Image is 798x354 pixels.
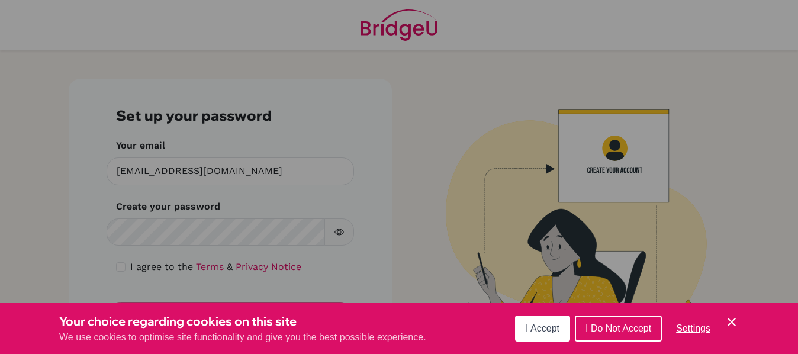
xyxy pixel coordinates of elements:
[667,317,720,340] button: Settings
[515,316,570,342] button: I Accept
[676,323,710,333] span: Settings
[725,315,739,329] button: Save and close
[526,323,559,333] span: I Accept
[585,323,651,333] span: I Do Not Accept
[59,313,426,330] h3: Your choice regarding cookies on this site
[59,330,426,345] p: We use cookies to optimise site functionality and give you the best possible experience.
[575,316,662,342] button: I Do Not Accept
